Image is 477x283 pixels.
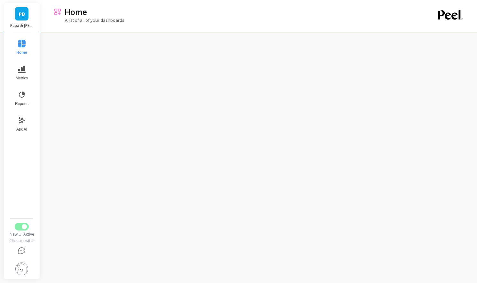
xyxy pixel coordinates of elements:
span: Ask AI [16,127,27,132]
p: A list of all of your dashboards [54,17,124,23]
img: profile picture [15,263,28,275]
button: Settings [9,259,35,279]
span: PB [19,10,25,18]
span: Home [16,50,27,55]
button: Home [11,36,32,59]
button: Metrics [11,61,32,85]
p: Papa & Barkley [10,23,34,28]
div: Click to switch [9,238,35,243]
button: Help [9,243,35,259]
button: Switch to Legacy UI [15,223,29,230]
button: Ask AI [11,113,32,136]
span: Reports [15,101,28,106]
button: Reports [11,87,32,110]
p: Home [65,6,87,17]
span: Metrics [16,76,28,81]
img: header icon [54,8,61,16]
div: New UI Active [9,232,35,237]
